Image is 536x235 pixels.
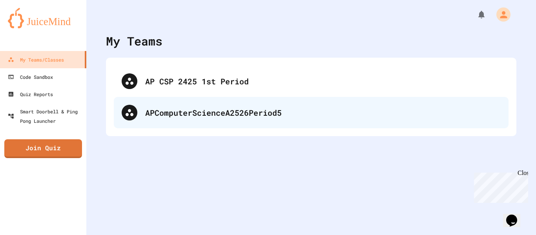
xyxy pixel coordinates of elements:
[488,5,512,24] div: My Account
[8,55,64,64] div: My Teams/Classes
[106,32,162,50] div: My Teams
[462,8,488,21] div: My Notifications
[3,3,54,50] div: Chat with us now!Close
[8,89,53,99] div: Quiz Reports
[8,8,78,28] img: logo-orange.svg
[8,72,53,82] div: Code Sandbox
[114,97,509,128] div: APComputerScienceA2526Period5
[114,66,509,97] div: AP CSP 2425 1st Period
[145,107,501,118] div: APComputerScienceA2526Period5
[145,75,501,87] div: AP CSP 2425 1st Period
[8,107,83,126] div: Smart Doorbell & Ping Pong Launcher
[503,204,528,227] iframe: chat widget
[471,169,528,203] iframe: chat widget
[4,139,82,158] a: Join Quiz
